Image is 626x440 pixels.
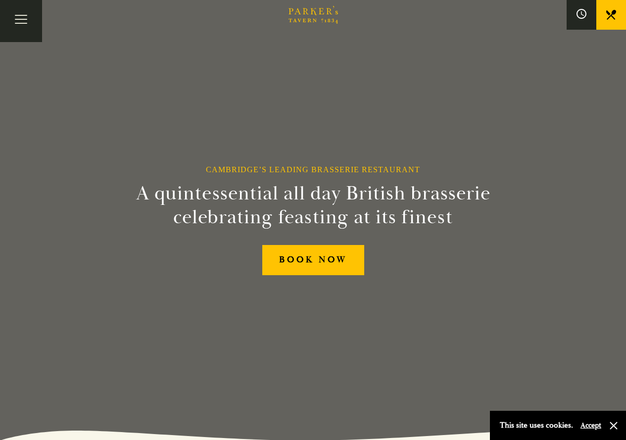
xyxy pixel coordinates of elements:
h2: A quintessential all day British brasserie celebrating feasting at its finest [88,182,539,229]
a: BOOK NOW [262,245,364,275]
button: Accept [580,421,601,430]
h1: Cambridge’s Leading Brasserie Restaurant [206,165,420,174]
button: Close and accept [609,421,619,431]
p: This site uses cookies. [500,418,573,433]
